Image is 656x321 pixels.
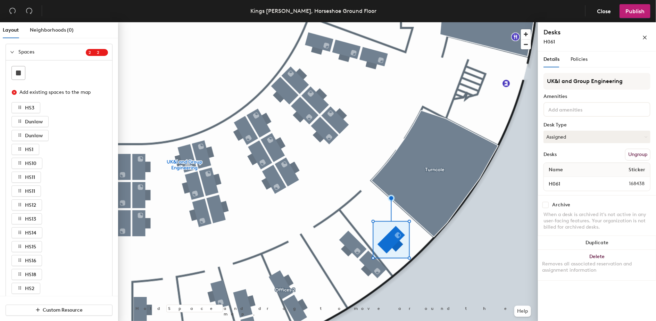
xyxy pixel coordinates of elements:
[543,131,650,143] button: Assigned
[11,116,49,127] button: Dunlaw
[625,8,645,15] span: Publish
[12,90,17,95] span: close-circle
[43,307,83,313] span: Custom Resource
[543,94,650,99] div: Amenities
[25,105,34,111] span: HS3
[6,4,19,18] button: Undo (⌘ + Z)
[25,244,36,250] span: HS15
[552,202,570,208] div: Archive
[25,174,35,180] span: HS11
[6,305,113,316] button: Custom Resource
[25,119,43,125] span: Dunlaw
[620,4,650,18] button: Publish
[251,7,377,15] div: Kings [PERSON_NAME], Horseshoe Ground Floor
[22,4,36,18] button: Redo (⌘ + ⇧ + Z)
[25,202,36,208] span: HS12
[19,89,102,96] div: Add existing spaces to the map
[25,216,36,222] span: HS13
[86,49,108,56] sup: 22
[25,286,34,291] span: HS2
[11,283,40,294] button: HS2
[642,35,647,40] span: close
[30,27,74,33] span: Neighborhoods (0)
[25,147,33,153] span: HS1
[543,39,555,45] span: H061
[11,269,42,280] button: HS18
[18,44,86,60] span: Spaces
[9,7,16,14] span: undo
[25,258,36,264] span: HS16
[538,236,656,250] button: Duplicate
[11,130,49,141] button: Dunlaw
[11,102,40,113] button: HS3
[591,4,617,18] button: Close
[543,212,650,230] div: When a desk is archived it's not active in any user-facing features. Your organization is not bil...
[625,164,649,176] span: Sticker
[11,213,42,224] button: HS13
[25,160,36,166] span: HS10
[597,8,611,15] span: Close
[11,144,39,155] button: HS1
[625,149,650,160] button: Ungroup
[514,306,531,317] button: Help
[547,105,609,113] input: Add amenities
[25,230,36,236] span: HS14
[11,172,41,183] button: HS11
[11,227,42,238] button: HS14
[543,152,557,157] div: Desks
[11,158,42,169] button: HS10
[11,241,42,252] button: HS15
[545,179,612,189] input: Unnamed desk
[25,188,35,194] span: HS11
[543,122,650,128] div: Desk Type
[89,50,97,55] span: 2
[11,186,41,197] button: HS11
[612,180,649,188] span: 168438
[542,261,652,273] div: Removes all associated reservation and assignment information
[25,133,43,139] span: Dunlaw
[571,56,588,62] span: Policies
[25,272,36,278] span: HS18
[543,56,559,62] span: Details
[545,164,566,176] span: Name
[11,199,42,211] button: HS12
[11,255,42,266] button: HS16
[3,27,19,33] span: Layout
[538,250,656,280] button: DeleteRemoves all associated reservation and assignment information
[543,28,620,37] h4: Desks
[10,50,14,54] span: expanded
[97,50,105,55] span: 2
